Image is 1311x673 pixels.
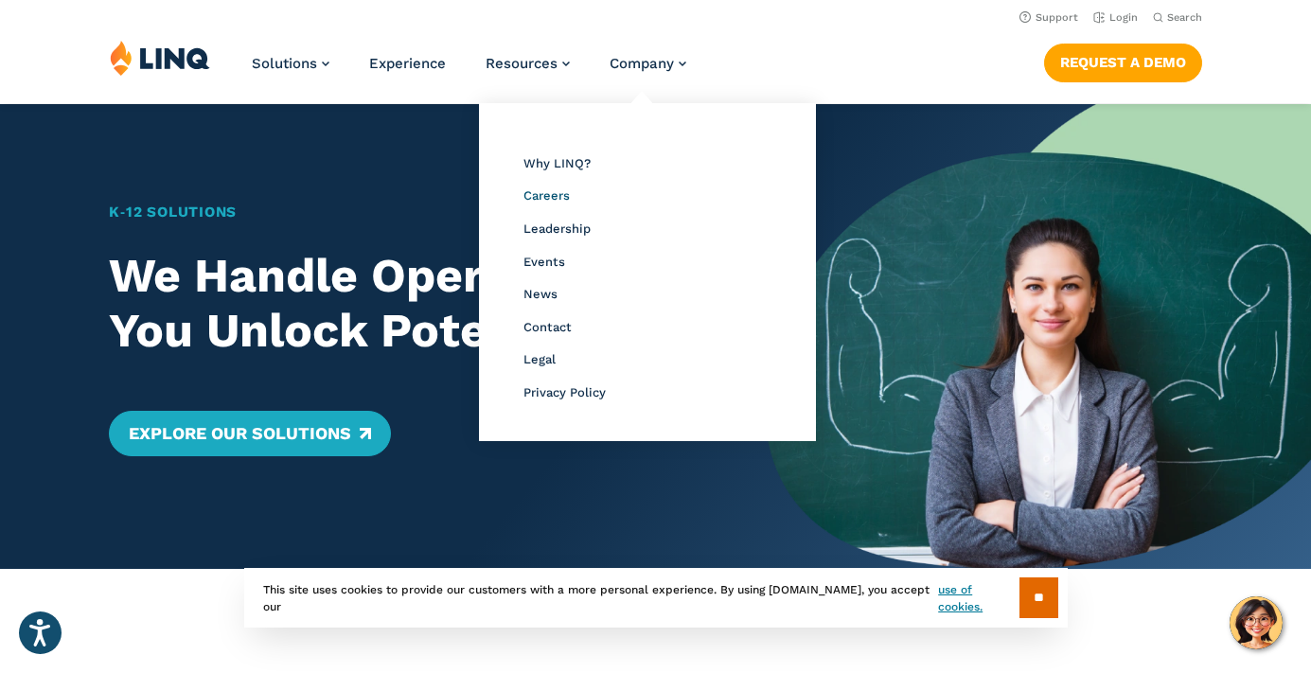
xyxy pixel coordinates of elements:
a: Login [1093,11,1138,24]
span: Search [1167,11,1202,24]
span: Solutions [252,55,317,72]
a: Leadership [523,221,591,236]
a: Company [610,55,686,72]
a: Resources [486,55,570,72]
h1: K‑12 Solutions [109,202,711,223]
a: Explore Our Solutions [109,411,390,456]
span: Resources [486,55,558,72]
a: Events [523,255,565,269]
img: Home Banner [765,104,1311,569]
button: Open Search Bar [1153,10,1202,25]
nav: Button Navigation [1044,40,1202,81]
div: This site uses cookies to provide our customers with a more personal experience. By using [DOMAIN... [244,568,1068,628]
a: News [523,287,558,301]
nav: Primary Navigation [252,40,686,102]
a: Experience [369,55,446,72]
a: Contact [523,320,572,334]
a: Careers [523,188,570,203]
h2: We Handle Operations. You Unlock Potential. [109,249,711,358]
img: LINQ | K‑12 Software [110,40,210,76]
a: Privacy Policy [523,385,606,399]
a: Request a Demo [1044,44,1202,81]
a: Solutions [252,55,329,72]
button: Hello, have a question? Let’s chat. [1230,596,1283,649]
a: Why LINQ? [523,156,591,170]
a: Support [1019,11,1078,24]
a: Legal [523,352,556,366]
a: use of cookies. [938,581,1019,615]
span: Company [610,55,674,72]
